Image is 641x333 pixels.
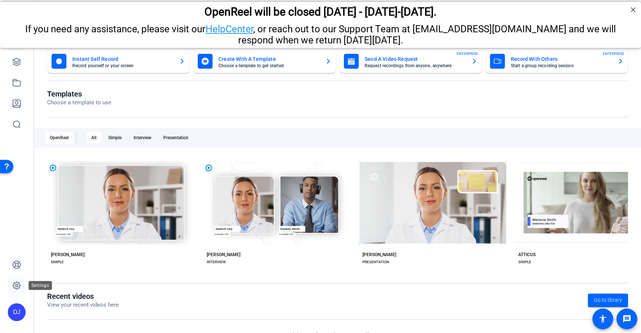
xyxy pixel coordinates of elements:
div: ATTICUS [518,252,536,258]
div: All [87,132,101,144]
div: SIMPLE [51,259,64,265]
mat-card-title: Instant Self Record [72,55,173,63]
div: SIMPLE [518,259,531,265]
mat-card-subtitle: Choose a template to get started [218,63,319,68]
mat-icon: play_arrow [91,206,100,215]
mat-icon: message [622,314,631,323]
span: Go to library [594,296,622,304]
mat-card-title: Record With Others [511,55,612,63]
div: [PERSON_NAME] [207,252,240,258]
span: Preview [PERSON_NAME] [257,208,308,213]
span: Start with [PERSON_NAME] [99,187,154,192]
mat-card-title: Send A Video Request [365,55,466,63]
mat-icon: play_arrow [568,206,577,215]
mat-card-subtitle: Start a group recording session [511,63,612,68]
span: Start with [PERSON_NAME] [411,187,465,192]
mat-card-subtitle: Request recordings from anyone, anywhere [365,63,466,68]
mat-card-subtitle: Record yourself or your screen [72,63,173,68]
h1: Recent videos [47,292,119,301]
span: ENTERPRISE [457,51,478,56]
div: Presentation [159,132,193,144]
mat-card-title: Create With A Template [218,55,319,63]
span: Start with [PERSON_NAME] [255,187,309,192]
button: Instant Self RecordRecord yourself or your screen [47,49,190,73]
div: INTERVIEW [207,259,226,265]
mat-icon: accessibility [598,314,607,323]
mat-icon: play_arrow [402,206,411,215]
button: Create With A TemplateChoose a template to get started [193,49,336,73]
div: [PERSON_NAME] [362,252,396,258]
mat-icon: check_circle [401,185,410,194]
mat-icon: play_arrow [247,206,256,215]
p: Choose a template to use [47,98,111,107]
button: Send A Video RequestRequest recordings from anyone, anywhereENTERPRISE [339,49,482,73]
div: OpenReel will be closed [DATE] - [DATE]-[DATE]. [9,3,632,16]
div: Simple [104,132,126,144]
h1: Templates [47,89,111,98]
div: DJ [8,303,26,321]
div: PRESENTATION [362,259,389,265]
mat-icon: check_circle [556,185,565,194]
span: ENTERPRISE [603,51,624,56]
mat-icon: check_circle [245,185,254,194]
span: Preview [PERSON_NAME] [101,208,152,213]
span: Preview [PERSON_NAME] [413,208,463,213]
span: If you need any assistance, please visit our , or reach out to our Support Team at [EMAIL_ADDRESS... [25,22,616,44]
p: View your recent videos here [47,301,119,309]
span: Preview Atticus [579,208,609,213]
a: Go to library [588,294,628,307]
button: Record With OthersStart a group recording sessionENTERPRISE [486,49,628,73]
div: Settings [29,281,52,290]
span: Start with [PERSON_NAME] [567,187,621,192]
mat-icon: check_circle [89,185,98,194]
div: [PERSON_NAME] [51,252,85,258]
a: HelpCenter [206,22,253,33]
div: Interview [129,132,156,144]
div: OpenReel [45,132,73,144]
